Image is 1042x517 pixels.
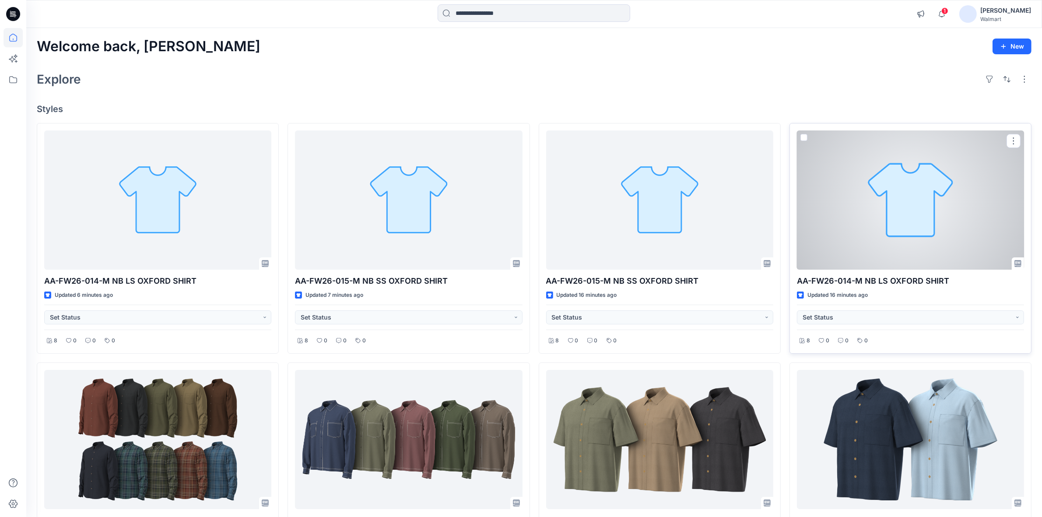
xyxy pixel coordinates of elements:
[73,336,77,345] p: 0
[807,291,868,300] p: Updated 16 minutes ago
[557,291,617,300] p: Updated 16 minutes ago
[575,336,579,345] p: 0
[295,275,522,287] p: AA-FW26-015-M NB SS OXFORD SHIRT
[980,5,1031,16] div: [PERSON_NAME]
[92,336,96,345] p: 0
[37,72,81,86] h2: Explore
[55,291,113,300] p: Updated 6 minutes ago
[797,130,1024,270] a: AA-FW26-014-M NB LS OXFORD SHIRT
[826,336,829,345] p: 0
[980,16,1031,22] div: Walmart
[614,336,617,345] p: 0
[797,370,1024,509] a: AA-FW26-022-M-Indigo base fabric YM SS WASHED GAUZE TEXTURED SHIRT
[864,336,868,345] p: 0
[305,336,308,345] p: 8
[941,7,948,14] span: 1
[44,130,271,270] a: AA-FW26-014-M NB LS OXFORD SHIRT
[44,370,271,509] a: AA-FW26-040-M GE LS Micro Corduroy Shirt
[305,291,363,300] p: Updated 7 minutes ago
[112,336,115,345] p: 0
[594,336,598,345] p: 0
[959,5,977,23] img: avatar
[343,336,347,345] p: 0
[362,336,366,345] p: 0
[295,370,522,509] a: AA-FW26-093-M NB NEW OVER SHIRT WITH CONTRAST STITCH
[37,104,1031,114] h4: Styles
[797,275,1024,287] p: AA-FW26-014-M NB LS OXFORD SHIRT
[993,39,1031,54] button: New
[546,130,773,270] a: AA-FW26-015-M NB SS OXFORD SHIRT
[546,275,773,287] p: AA-FW26-015-M NB SS OXFORD SHIRT
[807,336,810,345] p: 8
[295,130,522,270] a: AA-FW26-015-M NB SS OXFORD SHIRT
[54,336,57,345] p: 8
[546,370,773,509] a: AA-FW26-022-M-Non-Indigo base fabric YM SS WASHED GAUZE TEXTURED SHIRT
[556,336,559,345] p: 8
[44,275,271,287] p: AA-FW26-014-M NB LS OXFORD SHIRT
[37,39,260,55] h2: Welcome back, [PERSON_NAME]
[324,336,327,345] p: 0
[845,336,849,345] p: 0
